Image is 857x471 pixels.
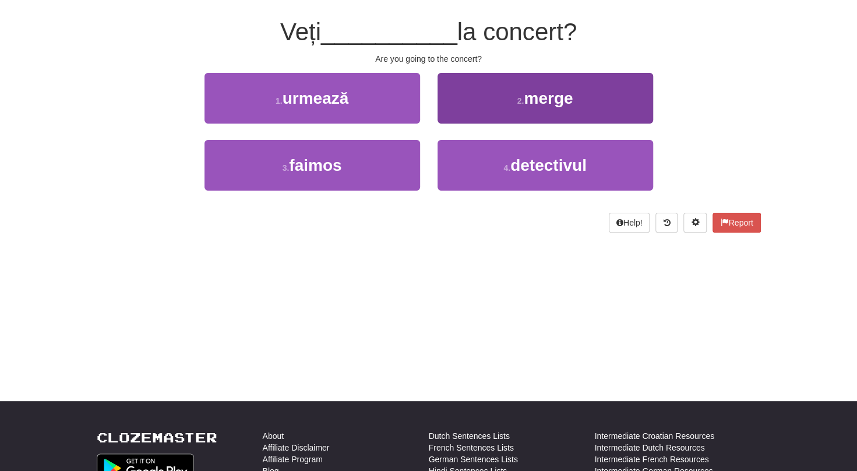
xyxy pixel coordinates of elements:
[276,96,283,106] small: 1 .
[655,213,678,233] button: Round history (alt+y)
[517,96,524,106] small: 2 .
[280,18,321,45] span: Veți
[289,156,341,174] span: faimos
[429,430,510,442] a: Dutch Sentences Lists
[609,213,650,233] button: Help!
[429,442,514,454] a: French Sentences Lists
[438,140,653,191] button: 4.detectivul
[503,163,510,173] small: 4 .
[595,454,709,465] a: Intermediate French Resources
[510,156,587,174] span: detectivul
[97,53,761,65] div: Are you going to the concert?
[595,430,714,442] a: Intermediate Croatian Resources
[321,18,457,45] span: __________
[713,213,760,233] button: Report
[283,163,290,173] small: 3 .
[263,454,323,465] a: Affiliate Program
[263,442,330,454] a: Affiliate Disclaimer
[429,454,518,465] a: German Sentences Lists
[263,430,284,442] a: About
[283,89,349,107] span: urmează
[524,89,573,107] span: merge
[97,430,217,445] a: Clozemaster
[204,73,420,124] button: 1.urmează
[457,18,577,45] span: la concert?
[438,73,653,124] button: 2.merge
[595,442,705,454] a: Intermediate Dutch Resources
[204,140,420,191] button: 3.faimos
